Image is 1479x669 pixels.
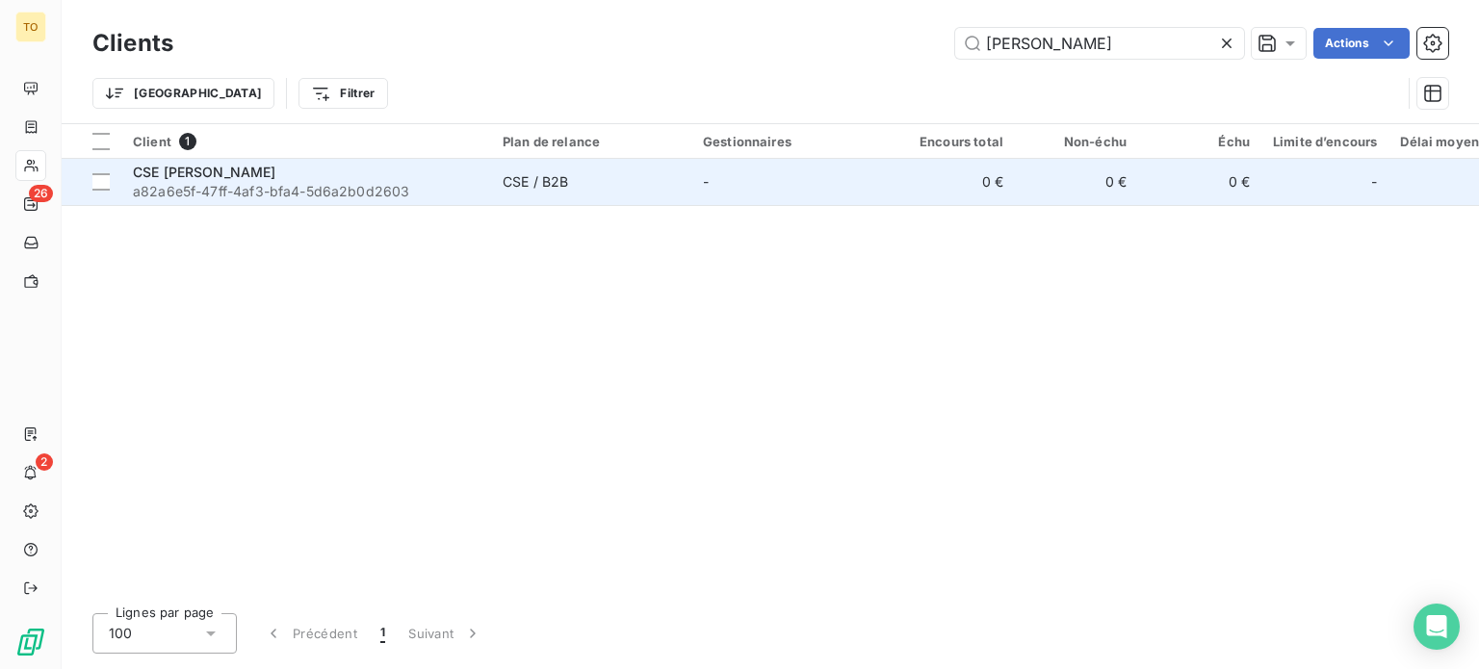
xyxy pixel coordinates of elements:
[1371,172,1377,192] span: -
[1138,159,1261,205] td: 0 €
[15,627,46,657] img: Logo LeanPay
[1273,134,1377,149] div: Limite d’encours
[133,134,171,149] span: Client
[892,159,1015,205] td: 0 €
[92,78,274,109] button: [GEOGRAPHIC_DATA]
[1414,604,1460,650] div: Open Intercom Messenger
[703,173,709,190] span: -
[503,134,680,149] div: Plan de relance
[109,624,132,643] span: 100
[703,134,880,149] div: Gestionnaires
[92,26,173,61] h3: Clients
[1026,134,1127,149] div: Non-échu
[29,185,53,202] span: 26
[36,453,53,471] span: 2
[903,134,1003,149] div: Encours total
[397,613,494,654] button: Suivant
[298,78,387,109] button: Filtrer
[503,172,568,192] div: CSE / B2B
[380,624,385,643] span: 1
[369,613,397,654] button: 1
[133,164,276,180] span: CSE [PERSON_NAME]
[1015,159,1138,205] td: 0 €
[15,189,45,219] a: 26
[15,12,46,42] div: TO
[133,182,480,201] span: a82a6e5f-47ff-4af3-bfa4-5d6a2b0d2603
[179,133,196,150] span: 1
[252,613,369,654] button: Précédent
[955,28,1244,59] input: Rechercher
[1313,28,1410,59] button: Actions
[1150,134,1250,149] div: Échu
